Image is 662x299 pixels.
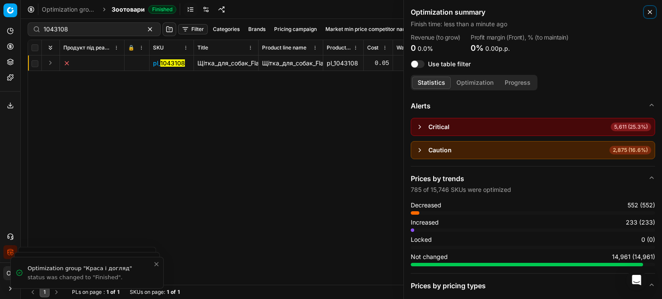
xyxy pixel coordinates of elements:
span: Cost [367,44,378,51]
span: 0 [411,43,416,52]
strong: of [110,289,116,296]
span: 0 (0) [641,235,655,244]
span: Decreased [411,201,441,210]
button: Categories [209,24,243,34]
mark: 1043108 [160,59,185,67]
strong: 1 [117,289,119,296]
input: Search by SKU or title [44,25,138,34]
span: Title [197,44,208,51]
button: Brands [245,24,269,34]
span: ОГ [4,267,17,280]
label: Use table filter [428,61,471,67]
strong: 1 [178,289,180,296]
button: Optimization [451,77,499,89]
span: Locked [411,235,432,244]
nav: breadcrumb [42,5,176,14]
button: Go to previous page [28,287,38,297]
div: 0.05 [367,59,389,68]
dt: Revenue (to grow) [411,34,460,40]
span: Product line ID [327,44,351,51]
span: 5,611 (25.3%) [611,123,651,131]
button: Alerts [411,94,655,118]
button: Close toast [151,259,162,269]
p: Finish time : less than a minute ago [411,20,655,28]
button: Prices by trends785 of 15,746 SKUs were optimized [411,166,655,201]
div: Open Intercom Messenger [626,270,647,290]
span: 🔒 [128,44,134,51]
span: Finished [148,5,176,14]
span: ЗоотовариFinished [112,5,176,14]
button: ОГ [3,266,17,280]
span: Product line name [262,44,306,51]
button: Go to next page [51,287,62,297]
button: Statistics [412,77,451,89]
button: Expand [45,58,56,68]
dt: Profit margin (Front), % (to maintain) [471,34,568,40]
h2: Optimization summary [411,7,655,17]
span: 14,961 (14,961) [612,253,655,261]
button: pl_1043108 [153,59,185,68]
span: Щітка_для_собак_Flamingo_Bamboo_2_в_1_двостороння_S_19х5.2_см [197,59,398,67]
div: Prices by trends785 of 15,746 SKUs were optimized [411,201,655,273]
span: Warehouse Cost [397,44,413,51]
span: pl_ [153,59,185,68]
button: Market min price competitor name [322,24,414,34]
span: SKU [153,44,164,51]
nav: pagination [28,287,62,297]
span: Продукт під реалізацію [63,44,112,51]
div: : [72,289,119,296]
button: Prices by pricing types [411,274,655,298]
div: Alerts [411,118,655,166]
span: Not changed [411,253,448,261]
span: Зоотовари [112,5,145,14]
span: PLs on page [72,289,102,296]
strong: 1 [106,289,109,296]
span: 2,875 (16.6%) [609,146,651,154]
span: 233 (233) [626,218,655,227]
div: Caution [428,146,452,154]
div: pl_1043108 [327,59,360,68]
strong: 1 [167,289,169,296]
p: 785 of 15,746 SKUs were optimized [411,185,511,194]
div: Critical [428,123,450,131]
button: Pricing campaign [271,24,320,34]
a: Optimization groups [42,5,97,14]
button: Filter [178,24,208,34]
div: Щітка_для_собак_Flamingo_Bamboo_2_в_1_двостороння_S_19х5.2_см [262,59,319,68]
span: 0% [471,43,484,52]
button: 1 [40,287,50,297]
span: 0.00p.p. [485,45,510,52]
button: Expand all [45,43,56,53]
strong: of [171,289,176,296]
span: SKUs on page : [130,289,165,296]
div: 0.05 [397,59,422,68]
div: Optimization group "Краса і догляд" [28,264,153,273]
h5: Prices by trends [411,173,511,184]
div: status was changed to "Finished". [28,274,153,281]
span: 552 (552) [628,201,655,210]
span: 0.0% [418,45,433,52]
span: Increased [411,218,439,227]
button: Progress [499,77,536,89]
